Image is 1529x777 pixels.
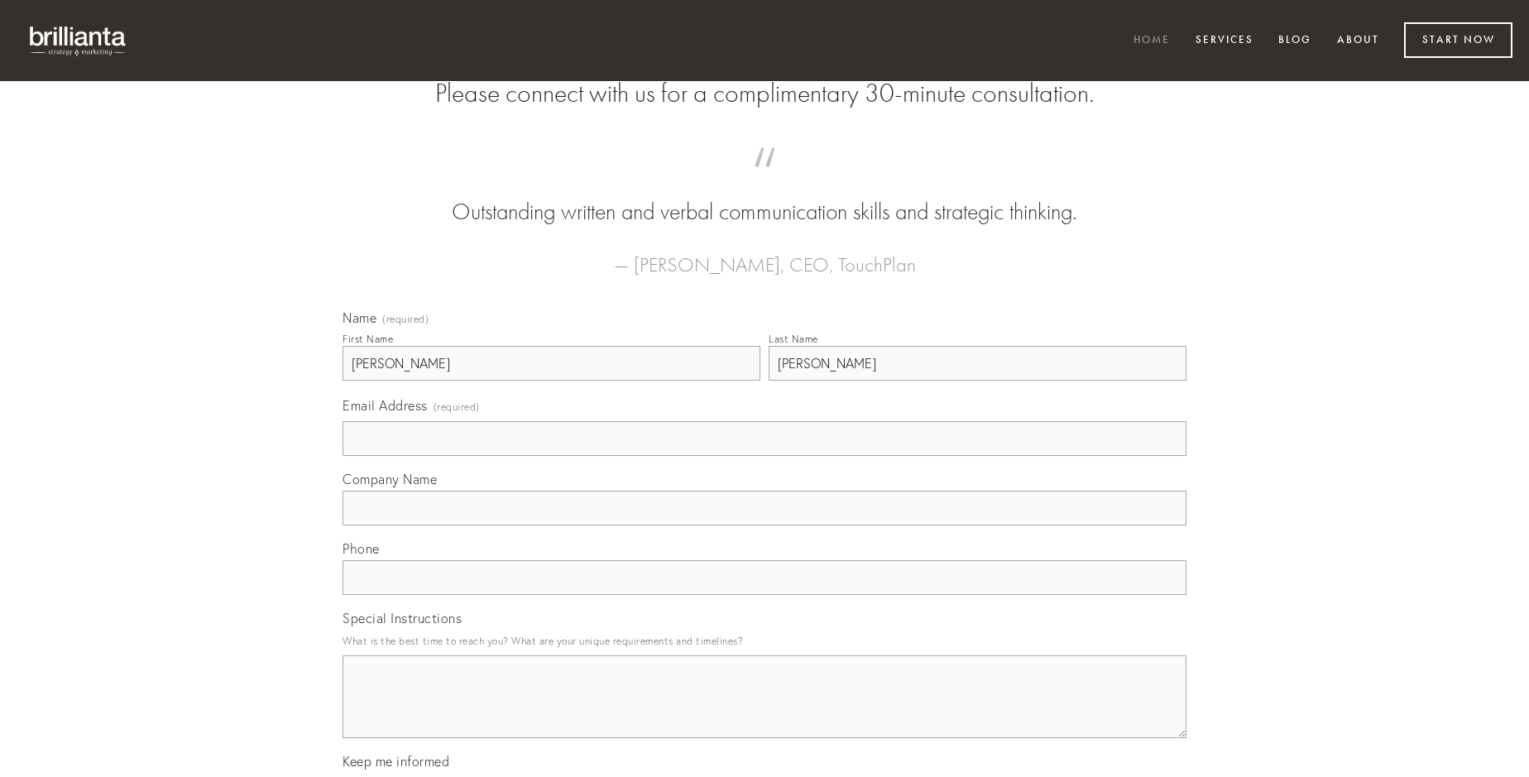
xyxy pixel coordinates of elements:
[17,17,141,65] img: brillianta - research, strategy, marketing
[343,753,449,770] span: Keep me informed
[343,540,380,557] span: Phone
[343,471,437,487] span: Company Name
[343,309,376,326] span: Name
[369,228,1160,281] figcaption: — [PERSON_NAME], CEO, TouchPlan
[369,164,1160,228] blockquote: Outstanding written and verbal communication skills and strategic thinking.
[434,396,480,418] span: (required)
[343,78,1186,109] h2: Please connect with us for a complimentary 30-minute consultation.
[1326,27,1390,55] a: About
[343,333,393,345] div: First Name
[343,630,1186,652] p: What is the best time to reach you? What are your unique requirements and timelines?
[1185,27,1264,55] a: Services
[1268,27,1322,55] a: Blog
[369,164,1160,196] span: “
[1404,22,1512,58] a: Start Now
[343,610,462,626] span: Special Instructions
[343,397,428,414] span: Email Address
[769,333,818,345] div: Last Name
[1123,27,1181,55] a: Home
[382,314,429,324] span: (required)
